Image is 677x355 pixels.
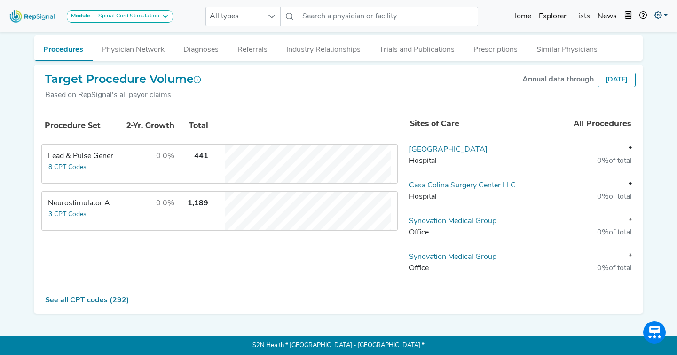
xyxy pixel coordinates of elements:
[34,35,93,61] button: Procedures
[34,336,643,355] p: S2N Health * [GEOGRAPHIC_DATA] - [GEOGRAPHIC_DATA] *
[597,229,609,236] span: 0%
[524,155,632,167] div: of total
[522,74,594,85] div: Annual data through
[409,263,517,274] div: Office
[524,227,632,238] div: of total
[597,265,609,272] span: 0%
[409,253,496,261] a: Synovation Medical Group
[67,10,173,23] button: ModuleSpinal Cord Stimulation
[71,13,90,19] strong: Module
[598,73,636,87] div: [DATE]
[94,13,159,20] div: Spinal Cord Stimulation
[188,200,208,207] span: 1,189
[48,162,87,173] button: 8 CPT Codes
[527,35,607,60] button: Similar Physicians
[406,108,520,139] th: Sites of Care
[520,108,635,139] th: All Procedures
[594,7,621,26] a: News
[45,73,201,86] h2: Target Procedure Volume
[621,7,636,26] button: Intel Book
[597,193,609,201] span: 0%
[524,263,632,274] div: of total
[156,200,174,207] span: 0.0%
[48,198,118,209] div: Neurostimulator Analysis
[535,7,570,26] a: Explorer
[405,216,520,244] td: Synovation Medical Group
[597,157,609,165] span: 0%
[370,35,464,60] button: Trials and Publications
[277,35,370,60] button: Industry Relationships
[524,191,632,202] div: of total
[409,191,517,202] div: Hospital
[115,110,176,142] th: 2-Yr. Growth
[299,7,478,26] input: Search a physician or facility
[507,7,535,26] a: Home
[177,110,210,142] th: Total
[409,155,517,167] div: Hospital
[228,35,277,60] button: Referrals
[464,35,527,60] button: Prescriptions
[93,35,174,60] button: Physician Network
[45,89,201,101] div: Based on RepSignal's all payor claims.
[156,153,174,160] span: 0.0%
[206,7,262,26] span: All types
[194,153,208,160] span: 441
[405,180,520,208] td: Casa Colina Surgery Center LLC
[570,7,594,26] a: Lists
[405,251,520,280] td: Synovation Medical Group
[45,297,129,304] a: See all CPT codes (292)
[409,227,517,238] div: Office
[48,209,87,220] button: 3 CPT Codes
[174,35,228,60] button: Diagnoses
[43,110,114,142] th: Procedure Set
[409,146,488,153] a: [GEOGRAPHIC_DATA]
[409,218,496,225] a: Synovation Medical Group
[405,144,520,172] td: Mid Valley Surgery Center
[48,151,118,162] div: Lead & Pulse Generator
[409,182,516,189] a: Casa Colina Surgery Center LLC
